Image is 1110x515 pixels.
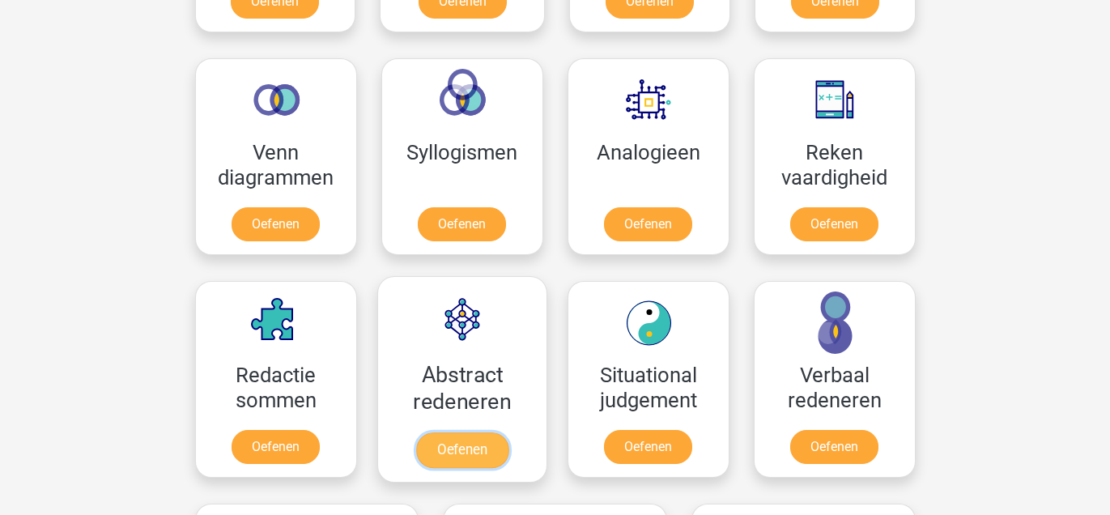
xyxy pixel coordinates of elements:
a: Oefenen [418,207,506,241]
a: Oefenen [232,207,320,241]
a: Oefenen [604,207,692,241]
a: Oefenen [415,432,508,468]
a: Oefenen [790,430,878,464]
a: Oefenen [232,430,320,464]
a: Oefenen [790,207,878,241]
a: Oefenen [604,430,692,464]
